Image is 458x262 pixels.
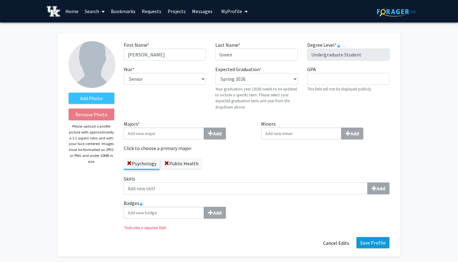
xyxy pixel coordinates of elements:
label: Psychology [124,158,160,169]
iframe: Chat [5,234,26,257]
b: Add [351,130,359,137]
label: AddProfile Picture [69,93,114,104]
label: First Name [124,41,149,49]
button: Badges [204,207,226,219]
p: Please upload a profile picture with approximately a 1:1 aspect ratio and with your face centered... [69,124,114,164]
label: Year [124,65,135,73]
label: Majors [124,120,252,139]
button: Remove Photo [69,109,114,120]
button: Majors* [204,128,226,139]
svg: This information is provided and automatically updated by the University of Kentucky and is not e... [337,44,341,47]
img: Profile Picture [69,41,115,88]
a: Bookmarks [108,0,139,22]
img: ForagerOne Logo [377,7,416,17]
a: Home [62,0,82,22]
label: Minors [261,120,389,139]
label: Last Name [215,41,240,49]
b: Add [377,185,385,192]
input: Majors*Add [124,128,204,139]
a: Search [82,0,108,22]
input: MinorsAdd [261,128,341,139]
input: BadgesAdd [124,207,204,219]
p: Your graduation year (2026) needs to be updated to include a specific term. Please select your ex... [215,86,298,110]
b: Add [213,210,222,216]
label: Badges [124,199,389,219]
button: Skills [367,182,389,194]
button: Minors [341,128,363,139]
img: University of Kentucky Logo [47,6,60,17]
input: SkillsAdd [124,182,368,194]
button: Save Profile [356,237,389,248]
span: My Profile [221,8,242,14]
label: Public Health [161,158,202,169]
small: This field will not be displayed publicly. [307,86,372,91]
i: Indicates a required field [124,225,389,231]
a: Messages [189,0,216,22]
label: Skills [124,175,389,194]
b: Add [213,130,222,137]
label: Degree Level [307,41,341,49]
label: Expected Graduation [215,65,262,73]
label: Click to choose a primary major: [124,144,252,152]
label: GPA [307,65,316,73]
button: Cancel Edits [319,237,353,249]
a: Requests [139,0,165,22]
a: Projects [165,0,189,22]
